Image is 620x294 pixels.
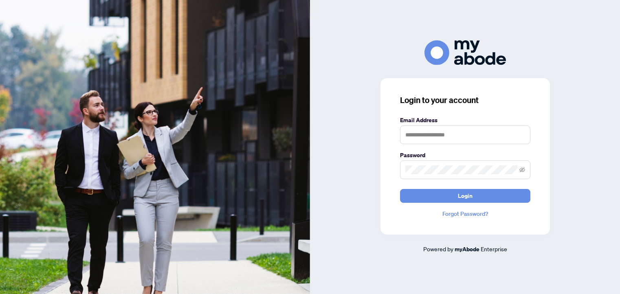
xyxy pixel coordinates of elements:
button: Login [400,189,530,203]
label: Email Address [400,116,530,125]
span: Login [458,189,473,202]
a: Forgot Password? [400,209,530,218]
a: myAbode [455,245,479,254]
h3: Login to your account [400,94,530,106]
span: eye-invisible [519,167,525,173]
span: Powered by [423,245,453,252]
span: Enterprise [481,245,507,252]
img: ma-logo [424,40,506,65]
label: Password [400,151,530,160]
